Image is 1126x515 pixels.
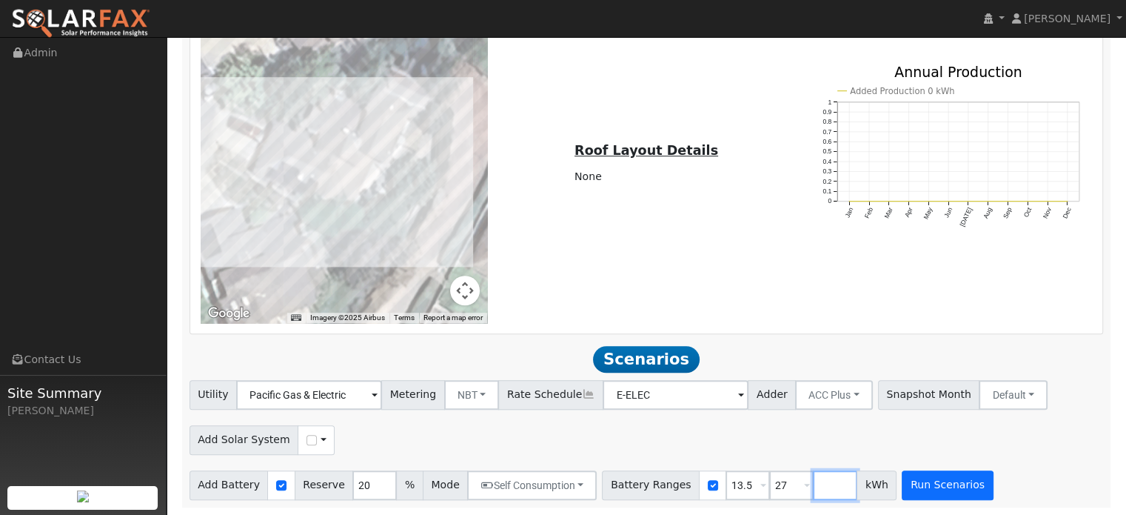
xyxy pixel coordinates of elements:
[1007,200,1009,202] circle: onclick=""
[77,491,89,502] img: retrieve
[982,206,993,219] text: Aug
[908,200,910,202] circle: onclick=""
[894,63,1022,79] text: Annual Production
[822,178,831,185] text: 0.2
[603,380,748,410] input: Select a Rate Schedule
[450,276,480,305] button: Map camera controls
[190,471,269,500] span: Add Battery
[987,200,989,202] circle: onclick=""
[843,206,854,219] text: Jan
[295,471,354,500] span: Reserve
[190,425,299,455] span: Add Solar System
[204,304,253,323] a: Open this area in Google Maps (opens a new window)
[857,471,897,500] span: kWh
[1027,200,1029,202] circle: onclick=""
[888,200,890,202] circle: onclick=""
[868,200,870,202] circle: onclick=""
[958,206,973,227] text: [DATE]
[396,471,423,500] span: %
[602,471,700,500] span: Battery Ranges
[310,313,385,322] span: Imagery ©2025 Airbus
[467,471,597,500] button: Self Consumption
[1024,13,1110,24] span: [PERSON_NAME]
[572,167,720,187] td: None
[795,380,873,410] button: ACC Plus
[444,380,500,410] button: NBT
[394,313,415,322] a: Terms (opens in new tab)
[878,380,980,410] span: Snapshot Month
[574,143,718,158] u: Roof Layout Details
[291,313,301,323] button: Keyboard shortcuts
[903,206,914,218] text: Apr
[204,304,253,323] img: Google
[863,206,874,219] text: Feb
[979,380,1048,410] button: Default
[11,8,150,39] img: SolarFax
[7,403,158,419] div: [PERSON_NAME]
[1046,200,1048,202] circle: onclick=""
[1042,206,1053,220] text: Nov
[423,313,483,322] a: Report a map error
[882,206,894,219] text: Mar
[593,346,699,373] span: Scenarios
[423,471,468,500] span: Mode
[1062,206,1073,220] text: Dec
[748,380,796,410] span: Adder
[822,158,831,165] text: 0.4
[381,380,445,410] span: Metering
[498,380,603,410] span: Rate Schedule
[1022,206,1033,219] text: Oct
[942,206,954,219] text: Jun
[828,98,831,105] text: 1
[822,147,831,155] text: 0.5
[822,108,831,116] text: 0.9
[967,200,969,202] circle: onclick=""
[822,118,831,125] text: 0.8
[822,167,831,175] text: 0.3
[7,383,158,403] span: Site Summary
[822,127,831,135] text: 0.7
[928,200,930,202] circle: onclick=""
[1066,200,1068,202] circle: onclick=""
[190,380,238,410] span: Utility
[850,86,954,96] text: Added Production 0 kWh
[922,206,934,221] text: May
[822,187,831,195] text: 0.1
[822,138,831,145] text: 0.6
[902,471,993,500] button: Run Scenarios
[236,380,382,410] input: Select a Utility
[828,197,831,205] text: 0
[1002,206,1013,219] text: Sep
[947,200,949,202] circle: onclick=""
[848,200,850,202] circle: onclick=""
